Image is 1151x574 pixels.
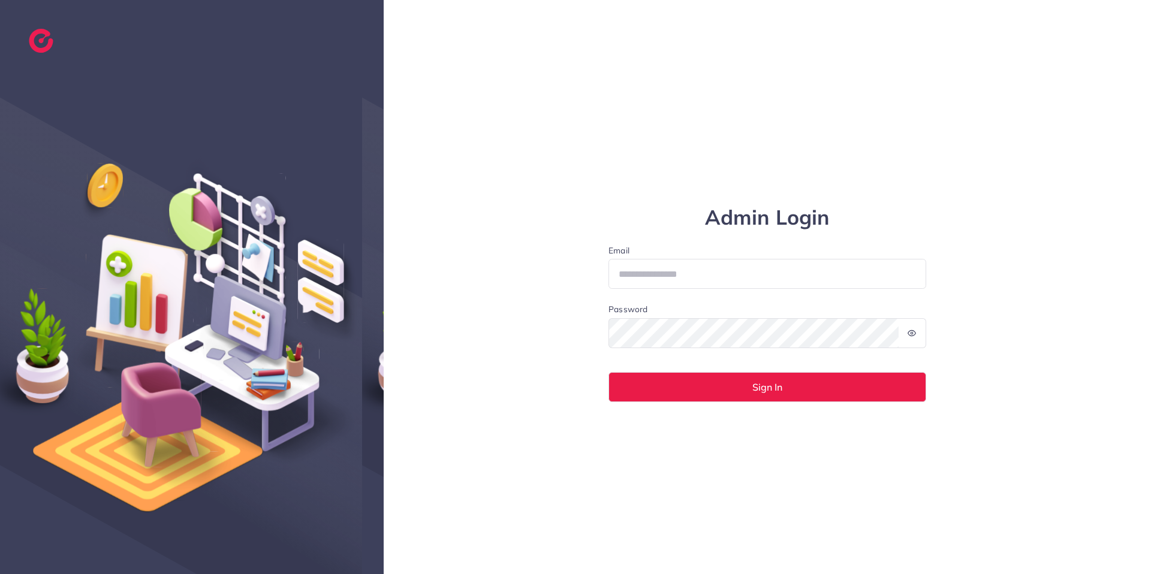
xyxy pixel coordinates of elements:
[29,29,53,53] img: logo
[608,244,926,256] label: Email
[608,206,926,230] h1: Admin Login
[608,372,926,402] button: Sign In
[608,303,647,315] label: Password
[752,382,782,392] span: Sign In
